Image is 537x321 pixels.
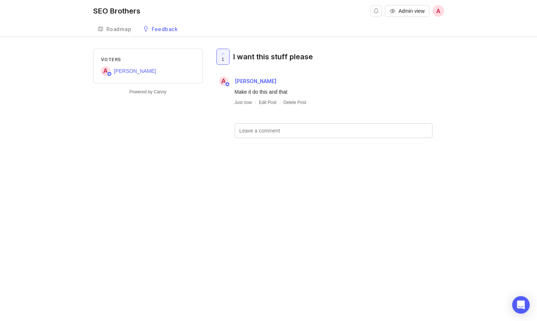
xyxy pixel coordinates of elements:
[106,27,132,32] div: Roadmap
[385,5,430,17] button: Admin view
[114,68,156,74] span: [PERSON_NAME]
[106,71,112,77] img: member badge
[128,88,167,96] a: Powered by Canny
[259,100,276,106] div: Edit Post
[284,100,306,106] div: Delete Post
[279,100,280,106] div: ·
[101,66,156,76] a: A[PERSON_NAME]
[235,78,276,84] span: [PERSON_NAME]
[216,49,230,65] button: 1
[432,5,444,17] button: A
[222,56,224,63] span: 1
[233,52,313,62] div: I want this stuff please
[219,76,228,86] div: A
[215,76,282,86] a: A[PERSON_NAME]
[101,56,195,63] div: Voters
[255,100,256,106] div: ·
[235,88,432,96] div: Make it do this and that
[224,82,230,87] img: member badge
[512,296,530,314] div: Open Intercom Messenger
[436,7,440,15] span: A
[152,27,178,32] div: Feedback
[101,66,110,76] div: A
[93,22,136,37] a: Roadmap
[370,5,382,17] button: Notifications
[235,100,252,106] a: Just now
[93,7,140,15] div: SEO Brothers
[398,7,425,15] span: Admin view
[139,22,182,37] a: Feedback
